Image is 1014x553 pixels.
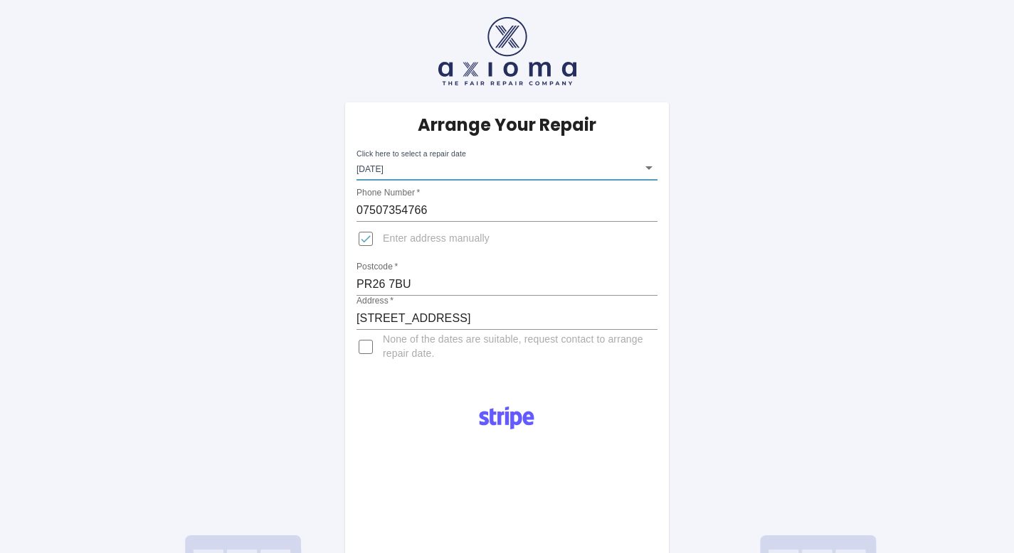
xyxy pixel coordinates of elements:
img: Logo [471,401,542,435]
span: None of the dates are suitable, request contact to arrange repair date. [383,333,646,361]
span: Enter address manually [383,232,490,246]
label: Phone Number [357,187,420,199]
label: Postcode [357,261,398,273]
label: Address [357,295,394,307]
div: [DATE] [357,155,657,181]
label: Click here to select a repair date [357,149,466,159]
h5: Arrange Your Repair [418,114,596,136]
img: axioma [438,17,576,85]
